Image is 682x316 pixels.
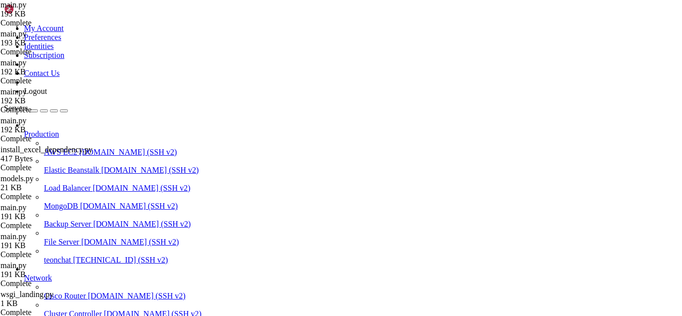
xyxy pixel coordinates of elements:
[0,76,93,85] div: Complete
[0,290,53,299] span: wsgi_landing.py
[0,105,93,114] div: Complete
[0,232,26,241] span: main.py
[0,203,93,221] span: main.py
[0,183,93,192] div: 21 KB
[0,58,26,67] span: main.py
[0,174,93,192] span: models.py
[0,270,93,279] div: 191 KB
[0,145,93,163] span: install_excel_dependency.py
[0,261,93,279] span: main.py
[0,163,93,172] div: Complete
[0,29,26,38] span: main.py
[0,203,26,212] span: main.py
[0,116,93,134] span: main.py
[0,125,93,134] div: 192 KB
[0,58,93,76] span: main.py
[0,212,93,221] div: 191 KB
[0,145,92,154] span: install_excel_dependency.py
[0,9,93,18] div: 193 KB
[0,154,93,163] div: 417 Bytes
[0,38,93,47] div: 193 KB
[0,241,93,250] div: 191 KB
[0,67,93,76] div: 192 KB
[0,250,93,259] div: Complete
[0,261,26,270] span: main.py
[0,0,93,18] span: main.py
[0,134,93,143] div: Complete
[0,96,93,105] div: 192 KB
[0,192,93,201] div: Complete
[0,174,33,183] span: models.py
[0,87,26,96] span: main.py
[0,221,93,230] div: Complete
[0,116,26,125] span: main.py
[0,0,26,9] span: main.py
[0,279,93,288] div: Complete
[0,87,93,105] span: main.py
[0,29,93,47] span: main.py
[0,290,93,308] span: wsgi_landing.py
[0,299,93,308] div: 1 KB
[0,232,93,250] span: main.py
[0,18,93,27] div: Complete
[0,47,93,56] div: Complete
